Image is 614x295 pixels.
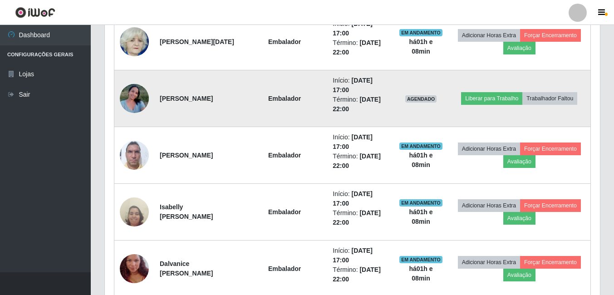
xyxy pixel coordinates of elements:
img: 1737508100769.jpeg [120,136,149,174]
li: Início: [333,189,388,208]
button: Avaliação [503,269,535,281]
button: Forçar Encerramento [520,29,581,42]
span: EM ANDAMENTO [399,143,442,150]
span: EM ANDAMENTO [399,256,442,263]
strong: há 01 h e 08 min [409,208,432,225]
strong: há 01 h e 08 min [409,152,432,168]
span: AGENDADO [405,95,437,103]
button: Liberar para Trabalho [461,92,522,105]
img: 1738454546476.jpeg [120,192,149,231]
button: Avaliação [503,212,535,225]
button: Adicionar Horas Extra [458,143,520,155]
strong: há 01 h e 08 min [409,265,432,282]
li: Término: [333,38,388,57]
li: Início: [333,76,388,95]
strong: há 01 h e 08 min [409,38,432,55]
span: EM ANDAMENTO [399,199,442,206]
time: [DATE] 17:00 [333,190,373,207]
strong: Isabelly [PERSON_NAME] [160,203,213,220]
li: Término: [333,265,388,284]
li: Início: [333,133,388,152]
strong: Embalador [268,265,301,272]
button: Trabalhador Faltou [522,92,577,105]
li: Término: [333,95,388,114]
strong: [PERSON_NAME][DATE] [160,38,234,45]
li: Término: [333,152,388,171]
strong: Embalador [268,38,301,45]
button: Forçar Encerramento [520,256,581,269]
img: 1711583499693.jpeg [120,79,149,118]
button: Adicionar Horas Extra [458,256,520,269]
button: Adicionar Horas Extra [458,199,520,212]
time: [DATE] 17:00 [333,247,373,264]
span: EM ANDAMENTO [399,29,442,36]
strong: Embalador [268,152,301,159]
strong: [PERSON_NAME] [160,152,213,159]
li: Término: [333,208,388,227]
time: [DATE] 17:00 [333,77,373,93]
button: Forçar Encerramento [520,143,581,155]
strong: Dalvanice [PERSON_NAME] [160,260,213,277]
strong: Embalador [268,95,301,102]
strong: Embalador [268,208,301,216]
img: 1657005856097.jpeg [120,25,149,58]
li: Início: [333,19,388,38]
img: CoreUI Logo [15,7,55,18]
img: 1742861123307.jpeg [120,243,149,295]
button: Avaliação [503,155,535,168]
button: Avaliação [503,42,535,54]
button: Adicionar Horas Extra [458,29,520,42]
time: [DATE] 17:00 [333,133,373,150]
li: Início: [333,246,388,265]
button: Forçar Encerramento [520,199,581,212]
strong: [PERSON_NAME] [160,95,213,102]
